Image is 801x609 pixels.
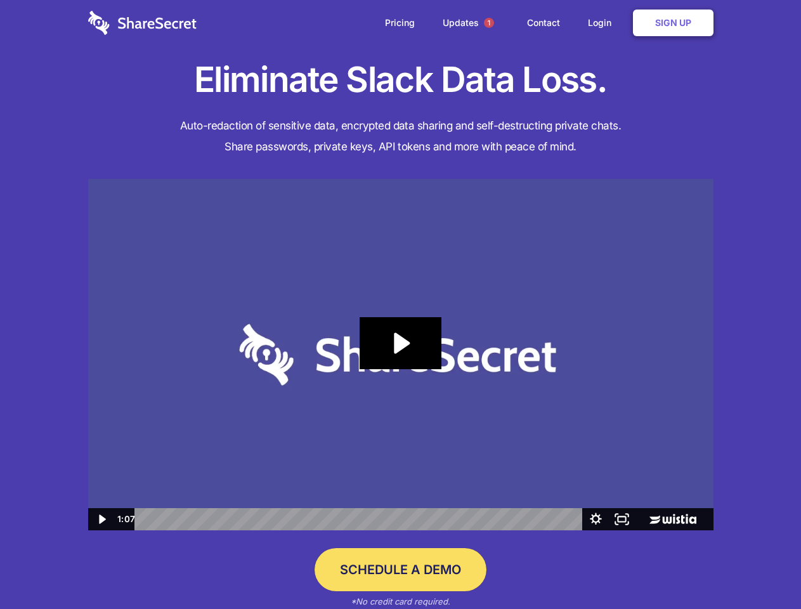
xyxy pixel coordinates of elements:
h1: Eliminate Slack Data Loss. [88,57,713,103]
h4: Auto-redaction of sensitive data, encrypted data sharing and self-destructing private chats. Shar... [88,115,713,157]
a: Login [575,3,630,43]
a: Pricing [372,3,427,43]
button: Play Video [88,508,114,530]
iframe: Drift Widget Chat Controller [738,546,786,594]
img: Sharesecret [88,179,713,531]
img: logo-wordmark-white-trans-d4663122ce5f474addd5e946df7df03e33cb6a1c49d2221995e7729f52c070b2.svg [88,11,197,35]
a: Contact [514,3,573,43]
